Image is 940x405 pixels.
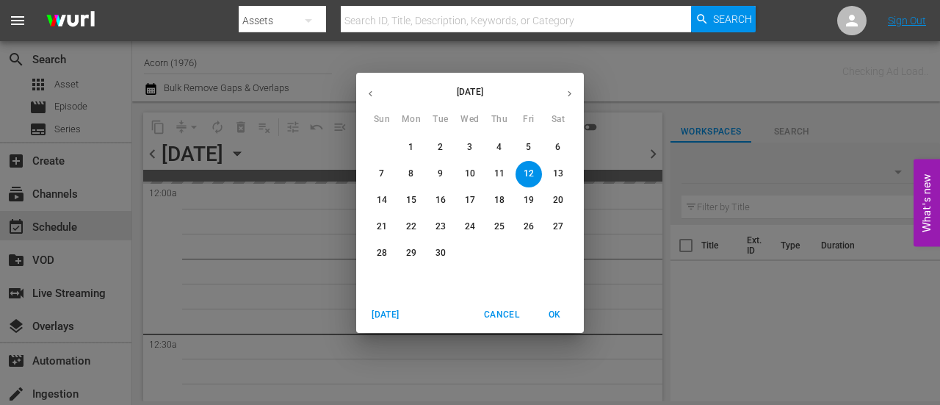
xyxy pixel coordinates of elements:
p: 24 [465,221,475,233]
p: 30 [435,247,446,259]
button: Open Feedback Widget [914,159,940,246]
button: 10 [457,161,483,187]
span: [DATE] [368,307,403,323]
p: 1 [408,141,413,154]
p: 27 [553,221,563,233]
p: 5 [526,141,531,154]
p: 11 [494,168,505,180]
p: 14 [377,194,387,207]
p: 3 [467,141,472,154]
button: 20 [545,187,571,214]
button: 5 [516,135,542,161]
button: 23 [427,214,454,240]
p: 15 [406,194,416,207]
span: Sat [545,112,571,127]
button: 7 [369,161,395,187]
span: Fri [516,112,542,127]
p: 20 [553,194,563,207]
p: 26 [524,221,534,233]
p: 12 [524,168,534,180]
p: 10 [465,168,475,180]
button: 4 [486,135,513,161]
button: 12 [516,161,542,187]
span: Cancel [484,307,519,323]
span: menu [9,12,26,29]
p: 29 [406,247,416,259]
button: OK [531,303,578,327]
p: 23 [435,221,446,233]
a: Sign Out [888,15,926,26]
button: 24 [457,214,483,240]
button: 17 [457,187,483,214]
button: 13 [545,161,571,187]
p: 25 [494,221,505,233]
p: 17 [465,194,475,207]
button: 15 [398,187,424,214]
button: 21 [369,214,395,240]
button: 11 [486,161,513,187]
button: [DATE] [362,303,409,327]
span: OK [537,307,572,323]
button: 8 [398,161,424,187]
p: 28 [377,247,387,259]
button: 30 [427,240,454,267]
button: 1 [398,135,424,161]
p: 22 [406,221,416,233]
p: 21 [377,221,387,233]
button: 18 [486,187,513,214]
span: Mon [398,112,424,127]
p: 8 [408,168,413,180]
p: 19 [524,194,534,207]
button: 6 [545,135,571,161]
button: Cancel [478,303,525,327]
p: 9 [438,168,443,180]
p: 16 [435,194,446,207]
p: 13 [553,168,563,180]
button: 26 [516,214,542,240]
button: 16 [427,187,454,214]
button: 27 [545,214,571,240]
p: 18 [494,194,505,207]
span: Sun [369,112,395,127]
p: 7 [379,168,384,180]
button: 22 [398,214,424,240]
span: Thu [486,112,513,127]
p: 2 [438,141,443,154]
span: Tue [427,112,454,127]
button: 2 [427,135,454,161]
button: 29 [398,240,424,267]
span: Wed [457,112,483,127]
button: 25 [486,214,513,240]
img: ans4CAIJ8jUAAAAAAAAAAAAAAAAAAAAAAAAgQb4GAAAAAAAAAAAAAAAAAAAAAAAAJMjXAAAAAAAAAAAAAAAAAAAAAAAAgAT5G... [35,4,106,38]
button: 19 [516,187,542,214]
button: 3 [457,135,483,161]
p: 4 [496,141,502,154]
button: 9 [427,161,454,187]
button: 14 [369,187,395,214]
p: 6 [555,141,560,154]
button: 28 [369,240,395,267]
span: Search [713,6,752,32]
p: [DATE] [385,85,555,98]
